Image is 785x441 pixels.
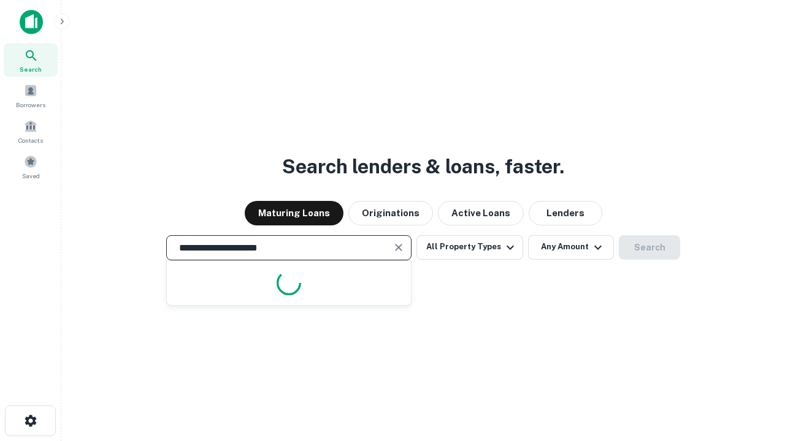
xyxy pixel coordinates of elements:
[348,201,433,225] button: Originations
[4,43,58,77] a: Search
[416,235,523,260] button: All Property Types
[16,100,45,110] span: Borrowers
[390,239,407,256] button: Clear
[22,171,40,181] span: Saved
[282,152,564,181] h3: Search lenders & loans, faster.
[20,64,42,74] span: Search
[4,79,58,112] a: Borrowers
[529,201,602,225] button: Lenders
[245,201,343,225] button: Maturing Loans
[528,235,614,260] button: Any Amount
[724,343,785,402] iframe: Chat Widget
[438,201,524,225] button: Active Loans
[4,115,58,148] a: Contacts
[4,150,58,183] a: Saved
[18,135,43,145] span: Contacts
[20,10,43,34] img: capitalize-icon.png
